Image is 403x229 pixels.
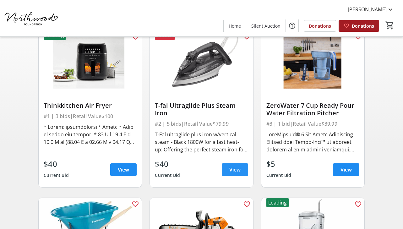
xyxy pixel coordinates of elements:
[286,19,298,32] button: Help
[304,20,336,32] a: Donations
[4,3,60,34] img: Northwood Foundation's Logo
[266,119,359,128] div: #3 | 1 bid | Retail Value $39.99
[155,131,248,153] div: T-Fal ultraglide plus iron w/vertical steam - Black 1800W for a fast heat-up: Offering the perfec...
[44,158,69,170] div: $40
[266,131,359,153] div: LoreMipsu'd® 6 Sit Ametc Adipiscing Elitsed doei Tempo-Inci™ utlaboreet dolorem al enim admini ve...
[243,200,251,208] mat-icon: favorite_outline
[340,166,352,173] span: View
[110,163,137,176] a: View
[343,4,399,14] button: [PERSON_NAME]
[246,20,286,32] a: Silent Auction
[266,158,291,170] div: $5
[243,33,251,41] mat-icon: favorite_outline
[266,198,289,207] div: Leading
[266,170,291,181] div: Current Bid
[309,23,331,29] span: Donations
[44,123,137,146] div: * Lorem: ipsumdolorsi * Ametc * Adip el seddo eiu tempori * 83 U l 19.4 E d 10.0 M al (88.04 E a ...
[44,102,137,109] div: Thinkkitchen Air Fryer
[352,23,374,29] span: Donations
[44,112,137,121] div: #1 | 3 bids | Retail Value $100
[333,163,359,176] a: View
[339,20,379,32] a: Donations
[354,200,362,208] mat-icon: favorite_outline
[229,23,241,29] span: Home
[155,102,248,117] div: T-fal Ultraglide Plus Steam Iron
[132,200,139,208] mat-icon: favorite_outline
[251,23,280,29] span: Silent Auction
[384,20,395,31] button: Cart
[261,30,364,89] img: ZeroWater 7 Cup Ready Pour Water Filtration Pitcher
[266,102,359,117] div: ZeroWater 7 Cup Ready Pour Water Filtration Pitcher
[155,158,180,170] div: $40
[44,170,69,181] div: Current Bid
[118,166,129,173] span: View
[155,170,180,181] div: Current Bid
[229,166,241,173] span: View
[348,6,387,13] span: [PERSON_NAME]
[155,119,248,128] div: #2 | 5 bids | Retail Value $79.99
[222,163,248,176] a: View
[354,33,362,41] mat-icon: favorite_outline
[224,20,246,32] a: Home
[39,30,142,89] img: Thinkkitchen Air Fryer
[150,30,253,89] img: T-fal Ultraglide Plus Steam Iron
[132,33,139,41] mat-icon: favorite_outline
